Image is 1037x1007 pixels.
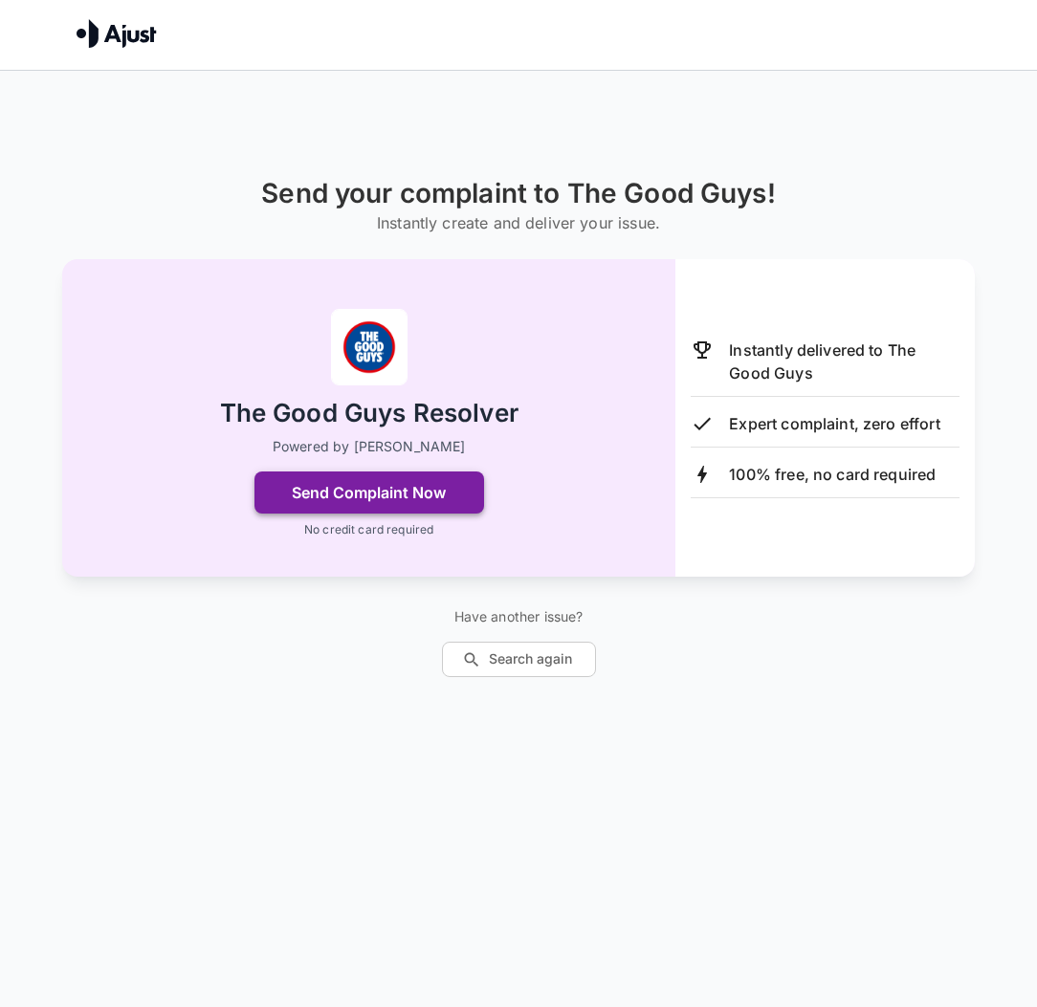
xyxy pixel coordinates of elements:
h6: Instantly create and deliver your issue. [261,209,776,236]
p: Expert complaint, zero effort [729,412,939,435]
p: No credit card required [304,521,433,538]
p: 100% free, no card required [729,463,936,486]
img: The Good Guys [331,309,408,385]
h2: The Good Guys Resolver [220,397,518,430]
p: Have another issue? [442,607,596,626]
img: Ajust [77,19,157,48]
button: Search again [442,642,596,677]
button: Send Complaint Now [254,471,484,514]
h1: Send your complaint to The Good Guys! [261,178,776,209]
p: Powered by [PERSON_NAME] [273,437,466,456]
p: Instantly delivered to The Good Guys [729,339,960,384]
